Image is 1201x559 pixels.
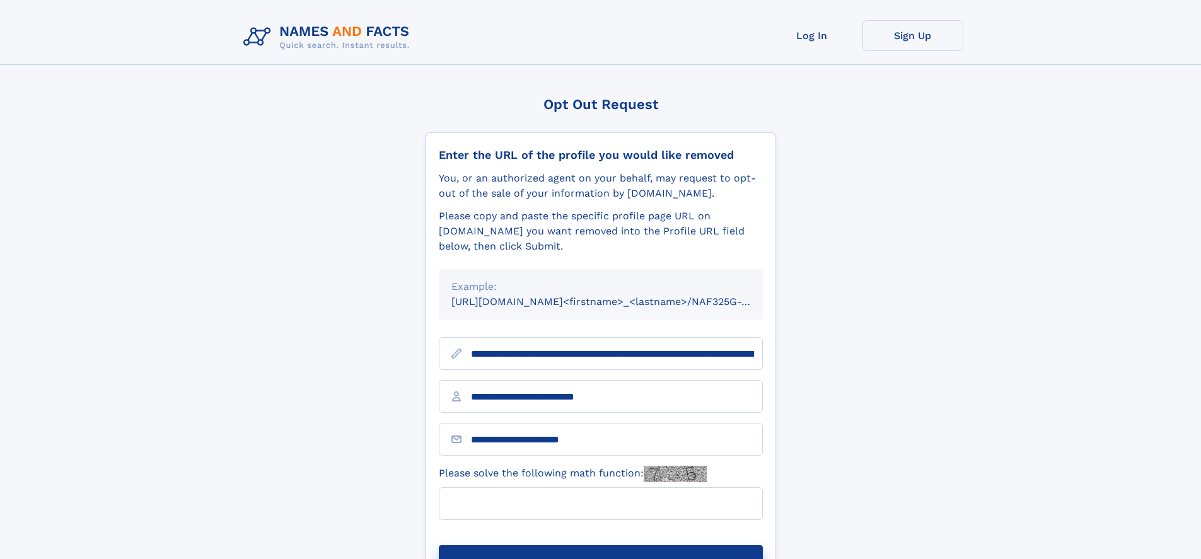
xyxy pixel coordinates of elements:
div: Example: [451,279,750,294]
div: You, or an authorized agent on your behalf, may request to opt-out of the sale of your informatio... [439,171,763,201]
img: Logo Names and Facts [238,20,420,54]
div: Opt Out Request [426,96,776,112]
a: Sign Up [862,20,963,51]
small: [URL][DOMAIN_NAME]<firstname>_<lastname>/NAF325G-xxxxxxxx [451,296,787,308]
label: Please solve the following math function: [439,466,707,482]
div: Enter the URL of the profile you would like removed [439,148,763,162]
a: Log In [762,20,862,51]
div: Please copy and paste the specific profile page URL on [DOMAIN_NAME] you want removed into the Pr... [439,209,763,254]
